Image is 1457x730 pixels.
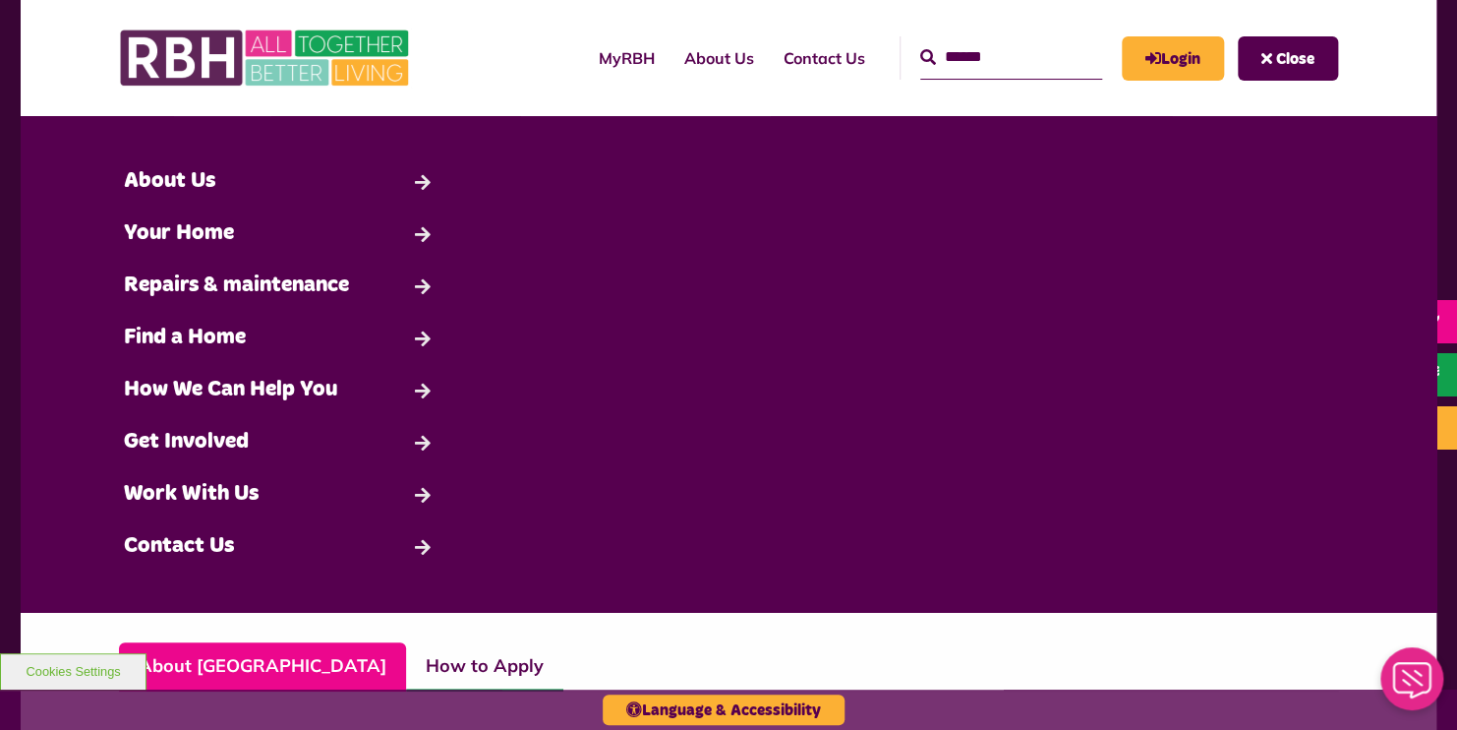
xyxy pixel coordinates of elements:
a: Repairs & maintenance [114,260,445,312]
a: Contact Us [114,520,445,573]
a: MyRBH [1122,36,1224,81]
a: Get Involved [114,416,445,468]
a: How We Can Help You [114,364,445,416]
a: Contact Us [769,31,880,85]
a: Your Home [114,208,445,260]
span: Close [1276,51,1314,67]
a: MyRBH [584,31,670,85]
button: Language & Accessibility [603,695,845,725]
a: About Us [114,155,445,208]
a: About Us [670,31,769,85]
a: About [GEOGRAPHIC_DATA] [119,642,406,692]
a: Find a Home [114,312,445,364]
input: Search [920,36,1102,79]
a: Work With Us [114,468,445,520]
img: RBH [119,20,414,96]
iframe: Netcall Web Assistant for live chat [1369,641,1457,730]
button: Navigation [1238,36,1338,81]
a: How to Apply [406,642,563,692]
